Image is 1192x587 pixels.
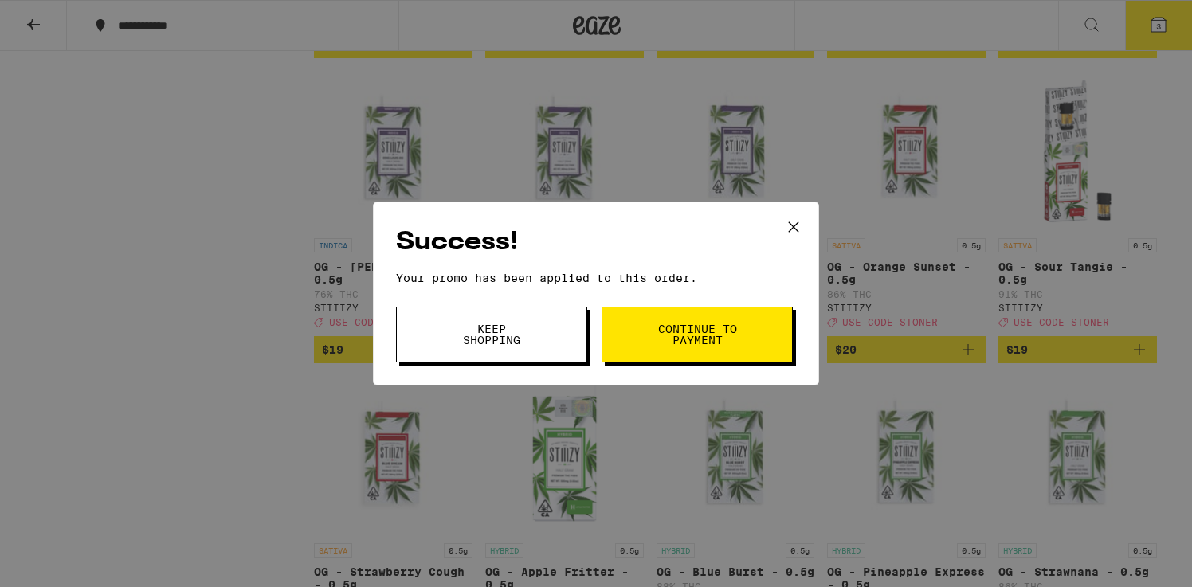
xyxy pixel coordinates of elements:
[657,323,738,346] span: Continue to payment
[396,225,796,260] h2: Success!
[451,323,532,346] span: Keep Shopping
[396,307,587,362] button: Keep Shopping
[396,272,796,284] p: Your promo has been applied to this order.
[10,11,115,24] span: Hi. Need any help?
[602,307,793,362] button: Continue to payment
